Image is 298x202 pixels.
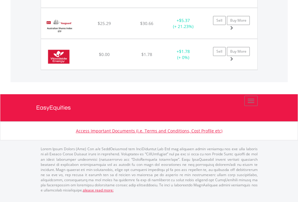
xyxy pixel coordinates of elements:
a: Sell [213,47,226,56]
div: + (+ 21.23%) [165,17,202,30]
a: Buy More [227,47,250,56]
span: $30.66 [140,20,153,26]
span: $5.37 [179,17,190,23]
p: Lorem Ipsum Dolors (Ame) Con a/e SeddOeiusmod tem InciDiduntut Lab Etd mag aliquaen admin veniamq... [41,146,258,193]
div: + (+ 0%) [165,48,202,61]
span: $1.78 [179,48,190,54]
img: EQU.AU.WDS.png [44,47,74,68]
span: $25.29 [98,20,111,26]
span: $1.78 [141,51,152,57]
a: Sell [213,16,226,25]
a: EasyEquities [36,94,262,121]
a: Access Important Documents (i.e. Terms and Conditions, Cost Profile etc) [76,128,222,134]
a: please read more: [83,188,114,193]
a: Buy More [227,16,250,25]
img: EQU.AU.VAS.png [44,16,74,37]
span: $0.00 [99,51,110,57]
